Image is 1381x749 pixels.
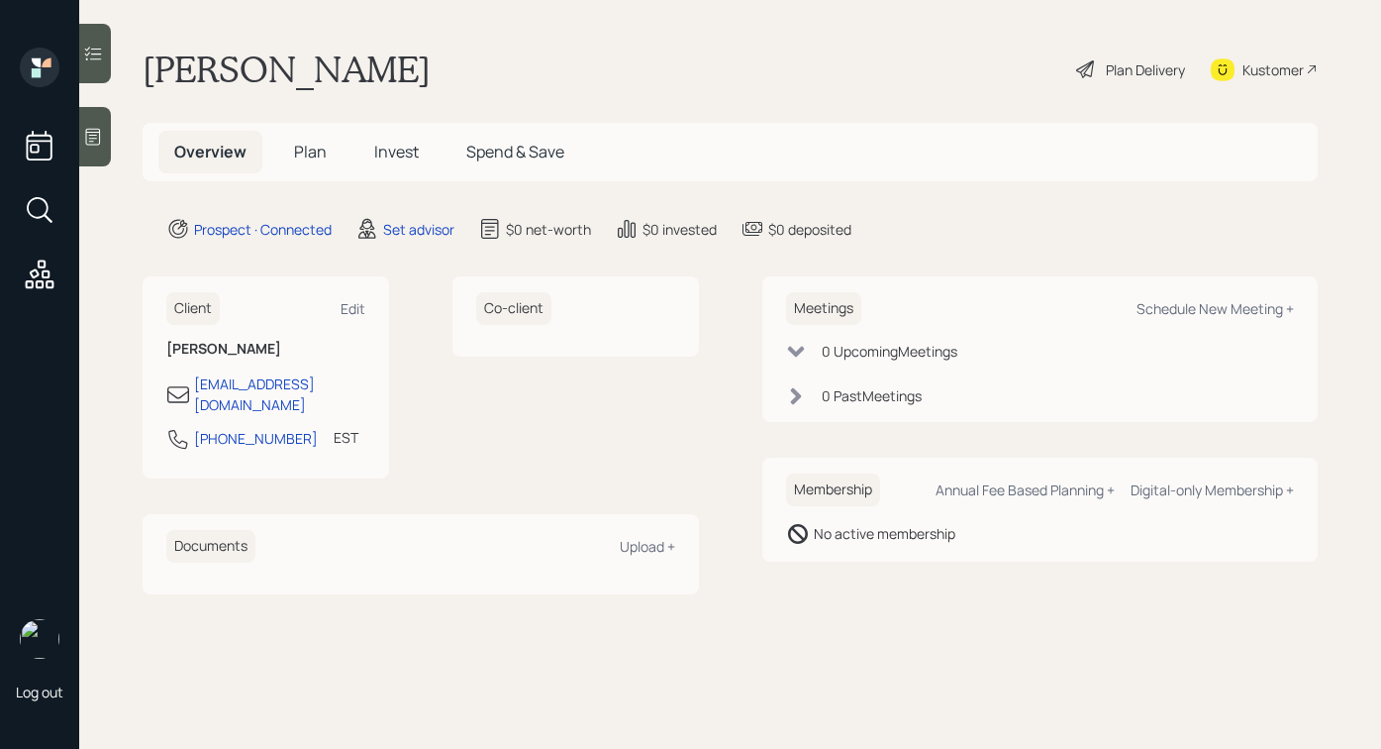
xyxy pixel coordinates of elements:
img: robby-grisanti-headshot.png [20,619,59,659]
h6: Client [166,292,220,325]
div: Upload + [620,537,675,556]
div: 0 Past Meeting s [822,385,922,406]
div: $0 net-worth [506,219,591,240]
div: $0 deposited [768,219,851,240]
h6: [PERSON_NAME] [166,341,365,358]
div: Prospect · Connected [194,219,332,240]
div: Kustomer [1242,59,1304,80]
div: Set advisor [383,219,454,240]
div: Digital-only Membership + [1131,481,1294,499]
div: Schedule New Meeting + [1136,299,1294,318]
div: [PHONE_NUMBER] [194,428,318,449]
span: Invest [374,141,419,162]
h1: [PERSON_NAME] [143,48,431,91]
div: Annual Fee Based Planning + [936,481,1115,499]
h6: Meetings [786,292,861,325]
span: Overview [174,141,247,162]
div: Edit [341,299,365,318]
div: $0 invested [642,219,717,240]
div: Log out [16,683,63,701]
h6: Co-client [476,292,551,325]
h6: Documents [166,530,255,563]
div: Plan Delivery [1106,59,1185,80]
div: [EMAIL_ADDRESS][DOMAIN_NAME] [194,374,365,415]
div: No active membership [814,523,955,544]
div: 0 Upcoming Meeting s [822,341,957,362]
h6: Membership [786,474,880,506]
span: Spend & Save [466,141,564,162]
div: EST [334,427,358,448]
span: Plan [294,141,327,162]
